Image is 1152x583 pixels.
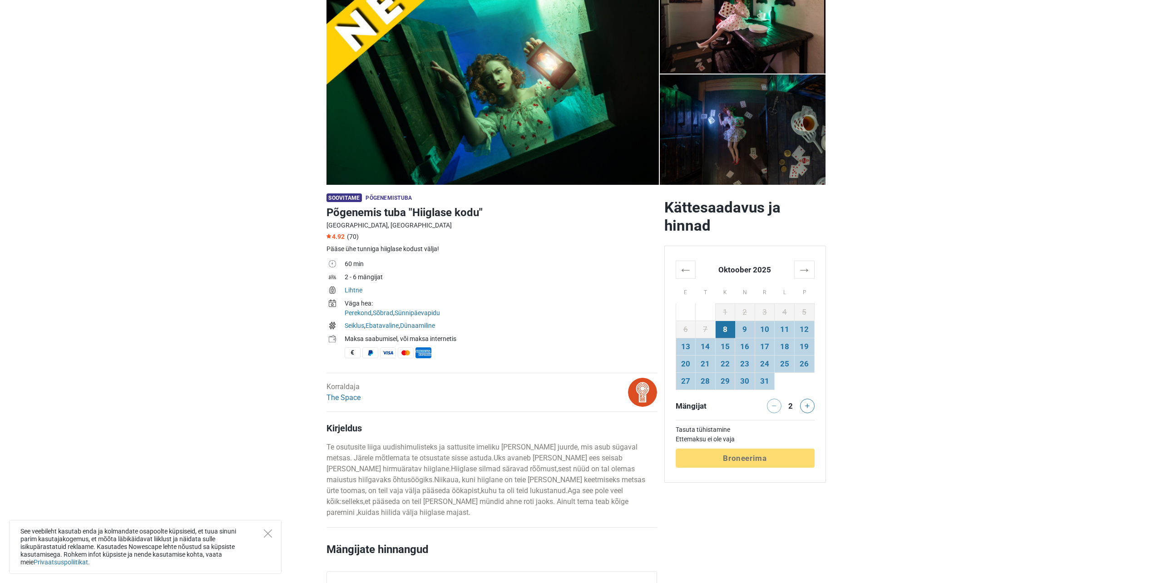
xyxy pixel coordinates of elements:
td: 8 [715,321,735,338]
a: Perekond [345,309,371,316]
td: , , [345,320,657,333]
div: Mängijat [672,399,745,413]
div: Korraldaja [326,381,361,403]
td: 21 [696,355,716,372]
td: 24 [755,355,775,372]
th: R [755,278,775,303]
td: 28 [696,372,716,390]
span: PayPal [362,347,378,358]
span: 4.92 [326,233,345,240]
div: [GEOGRAPHIC_DATA], [GEOGRAPHIC_DATA] [326,221,657,230]
td: Tasuta tühistamine [676,425,815,435]
div: 2 [785,399,796,411]
th: L [775,278,795,303]
p: Te osutusite liiga uudishimulisteks ja sattusite imeliku [PERSON_NAME] juurde, mis asub sügaval m... [326,442,657,518]
td: 6 [676,321,696,338]
a: Privaatsuspoliitikat [34,558,88,566]
th: K [715,278,735,303]
td: Ettemaksu ei ole vaja [676,435,815,444]
td: 15 [715,338,735,355]
td: 26 [794,355,814,372]
td: 19 [794,338,814,355]
th: T [696,278,716,303]
td: 20 [676,355,696,372]
td: 17 [755,338,775,355]
td: 9 [735,321,755,338]
th: N [735,278,755,303]
td: 2 - 6 mängijat [345,272,657,285]
th: ← [676,261,696,278]
a: Põgenemis tuba "Hiiglase kodu" photo 4 [660,74,826,185]
span: MasterCard [398,347,414,358]
h1: Põgenemis tuba "Hiiglase kodu" [326,204,657,221]
th: P [794,278,814,303]
img: Star [326,234,331,238]
td: 25 [775,355,795,372]
span: (70) [347,233,359,240]
td: 16 [735,338,755,355]
td: 4 [775,303,795,321]
h4: Kirjeldus [326,423,657,434]
td: 22 [715,355,735,372]
span: Põgenemistuba [366,195,412,201]
td: 29 [715,372,735,390]
h2: Mängijate hinnangud [326,541,657,571]
th: Oktoober 2025 [696,261,795,278]
td: 2 [735,303,755,321]
td: 31 [755,372,775,390]
th: → [794,261,814,278]
a: The Space [326,393,361,402]
span: Visa [380,347,396,358]
td: , , [345,298,657,320]
td: 1 [715,303,735,321]
img: Põgenemis tuba "Hiiglase kodu" photo 5 [660,74,826,185]
span: American Express [415,347,431,358]
td: 27 [676,372,696,390]
span: Sularaha [345,347,361,358]
td: 5 [794,303,814,321]
td: 60 min [345,258,657,272]
th: E [676,278,696,303]
td: 12 [794,321,814,338]
a: Sõbrad [373,309,393,316]
td: 11 [775,321,795,338]
td: 3 [755,303,775,321]
a: Dünaamiline [400,322,435,329]
img: bitmap.png [628,378,657,407]
div: Pääse ühe tunniga hiiglase kodust välja! [326,244,657,254]
td: 10 [755,321,775,338]
td: 13 [676,338,696,355]
button: Close [264,529,272,538]
a: Lihtne [345,287,362,294]
td: 23 [735,355,755,372]
td: 30 [735,372,755,390]
a: Seiklus [345,322,364,329]
div: Maksa saabumisel, või maksa internetis [345,334,657,344]
a: Sünnipäevapidu [395,309,440,316]
td: 14 [696,338,716,355]
a: Ebatavaline [366,322,399,329]
span: Soovitame [326,193,362,202]
td: 7 [696,321,716,338]
div: See veebileht kasutab enda ja kolmandate osapoolte küpsiseid, et tuua sinuni parim kasutajakogemu... [9,520,282,574]
div: Väga hea: [345,299,657,308]
td: 18 [775,338,795,355]
h2: Kättesaadavus ja hinnad [664,198,826,235]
